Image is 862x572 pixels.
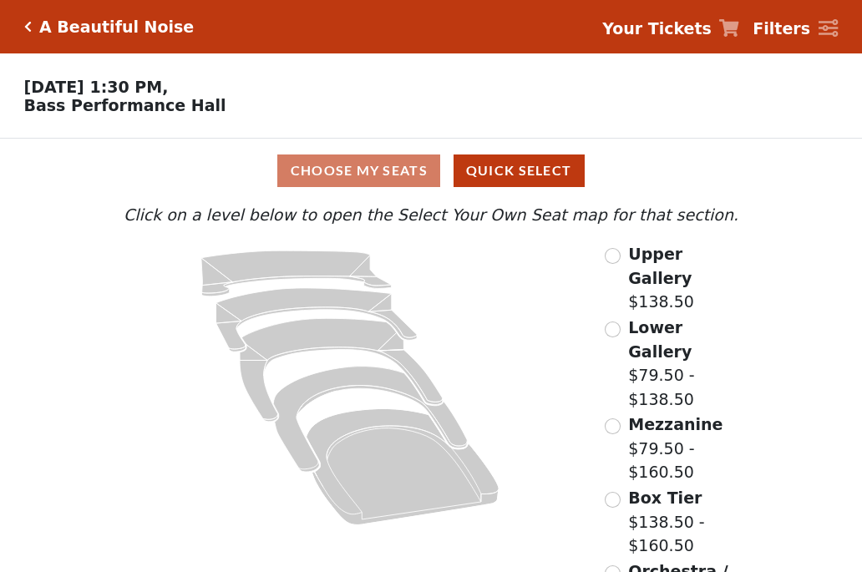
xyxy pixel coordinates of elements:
[753,17,838,41] a: Filters
[39,18,194,37] h5: A Beautiful Noise
[628,415,723,433] span: Mezzanine
[628,242,743,314] label: $138.50
[628,245,692,287] span: Upper Gallery
[216,288,418,352] path: Lower Gallery - Seats Available: 37
[307,409,499,525] path: Orchestra / Parterre Circle - Seats Available: 24
[602,17,739,41] a: Your Tickets
[628,488,702,507] span: Box Tier
[602,19,712,38] strong: Your Tickets
[119,203,743,227] p: Click on a level below to open the Select Your Own Seat map for that section.
[628,413,743,484] label: $79.50 - $160.50
[24,21,32,33] a: Click here to go back to filters
[628,318,692,361] span: Lower Gallery
[454,154,585,187] button: Quick Select
[753,19,810,38] strong: Filters
[628,316,743,411] label: $79.50 - $138.50
[201,251,392,296] path: Upper Gallery - Seats Available: 281
[628,486,743,558] label: $138.50 - $160.50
